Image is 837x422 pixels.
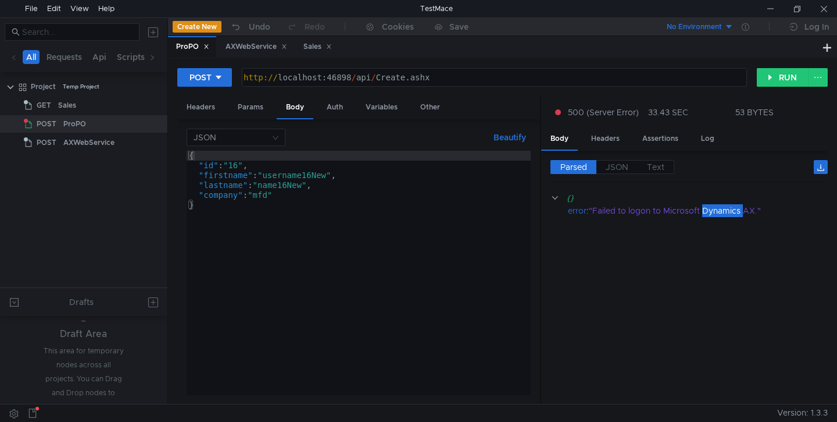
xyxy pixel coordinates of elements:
[411,97,449,118] div: Other
[757,68,809,87] button: RUN
[37,115,56,133] span: POST
[305,20,325,34] div: Redo
[582,128,629,150] div: Headers
[37,97,51,114] span: GET
[63,134,115,151] div: AXWebService
[176,41,209,53] div: ProPO
[589,204,813,217] div: "Failed to logon to Microsoft Dynamics AX."
[173,21,221,33] button: Create New
[541,128,578,151] div: Body
[489,130,531,144] button: Beautify
[228,97,273,118] div: Params
[667,22,722,33] div: No Environment
[568,204,828,217] div: :
[221,18,278,36] button: Undo
[303,41,332,53] div: Sales
[692,128,724,150] div: Log
[777,405,828,421] span: Version: 1.3.3
[449,23,468,31] div: Save
[647,162,664,172] span: Text
[226,41,287,53] div: AXWebService
[277,97,313,119] div: Body
[278,18,333,36] button: Redo
[37,134,56,151] span: POST
[606,162,628,172] span: JSON
[568,204,586,217] div: error
[356,97,407,118] div: Variables
[804,20,829,34] div: Log In
[23,50,40,64] button: All
[22,26,133,38] input: Search...
[31,78,56,95] div: Project
[382,20,414,34] div: Cookies
[113,50,148,64] button: Scripts
[63,78,99,95] div: Temp Project
[735,107,774,118] div: 53 BYTES
[568,106,639,119] span: 500 (Server Error)
[317,97,352,118] div: Auth
[177,68,232,87] button: POST
[249,20,270,34] div: Undo
[58,97,76,114] div: Sales
[89,50,110,64] button: Api
[633,128,688,150] div: Assertions
[63,115,86,133] div: ProPO
[567,192,811,204] div: {}
[69,295,94,309] div: Drafts
[560,162,587,172] span: Parsed
[177,97,224,118] div: Headers
[189,71,212,84] div: POST
[43,50,85,64] button: Requests
[653,17,734,36] button: No Environment
[648,107,688,118] div: 33.43 SEC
